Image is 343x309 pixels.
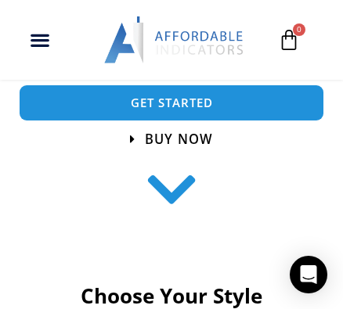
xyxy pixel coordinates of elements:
[131,97,213,109] span: get started
[20,85,323,120] a: get started
[104,16,245,64] img: LogoAI | Affordable Indicators – NinjaTrader
[293,23,305,36] span: 0
[130,132,213,146] a: Buy now
[255,17,323,63] a: 0
[145,132,213,146] span: Buy now
[25,25,56,56] div: Menu Toggle
[290,256,327,293] div: Open Intercom Messenger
